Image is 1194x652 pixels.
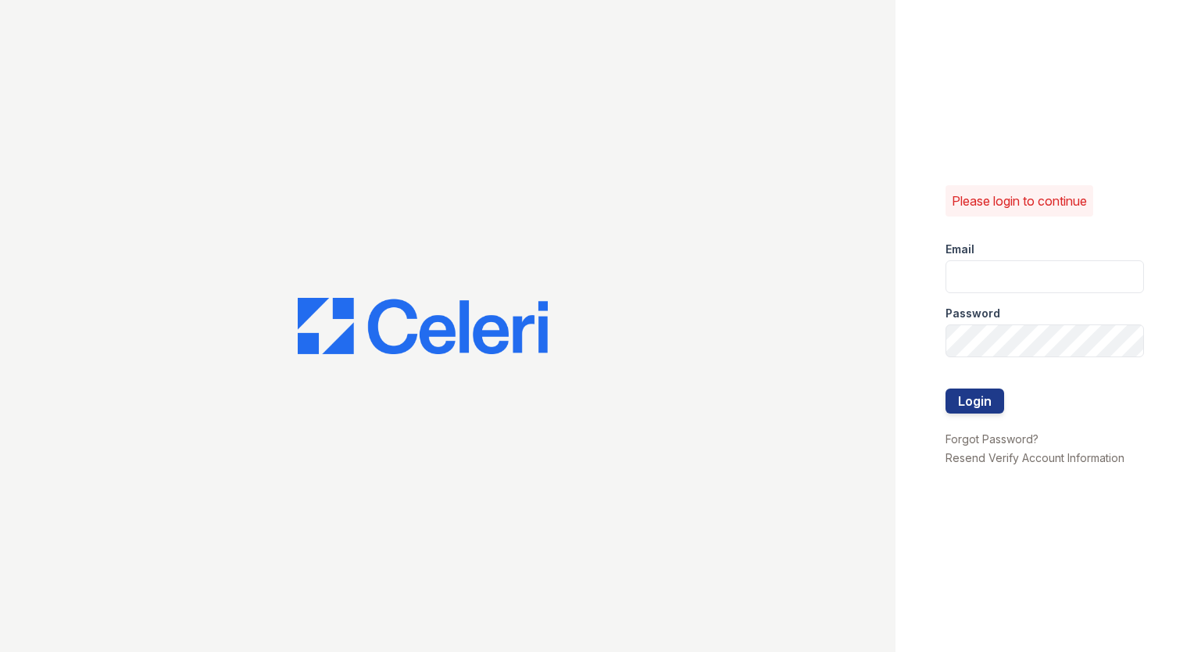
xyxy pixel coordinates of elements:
a: Resend Verify Account Information [946,451,1124,464]
label: Email [946,242,974,257]
img: CE_Logo_Blue-a8612792a0a2168367f1c8372b55b34899dd931a85d93a1a3d3e32e68fde9ad4.png [298,298,548,354]
p: Please login to continue [952,192,1087,210]
a: Forgot Password? [946,432,1038,446]
button: Login [946,389,1004,414]
label: Password [946,306,1000,321]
